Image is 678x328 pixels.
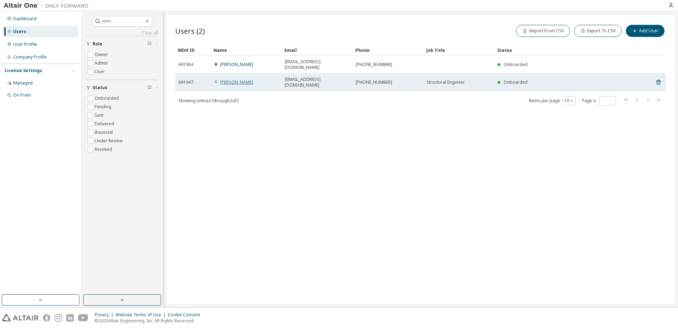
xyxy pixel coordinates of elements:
[13,80,33,86] div: Managed
[86,36,158,52] button: Role
[178,44,208,56] div: MDH ID
[582,96,616,105] span: Page n.
[213,44,279,56] div: Name
[220,61,253,67] a: [PERSON_NAME]
[95,94,120,103] label: Onboarded
[86,30,158,36] a: Clear all
[178,62,193,67] span: 691964
[356,62,392,67] span: [PHONE_NUMBER]
[95,120,116,128] label: Delivered
[5,68,42,73] div: License Settings
[66,314,74,322] img: linkedin.svg
[95,312,116,318] div: Privacy
[626,25,665,37] button: Add User
[95,128,114,137] label: Bounced
[13,92,31,98] div: On Prem
[86,80,158,95] button: Status
[95,103,113,111] label: Pending
[148,41,152,47] span: Clear filter
[220,79,253,85] a: [PERSON_NAME]
[13,42,37,47] div: User Profile
[284,44,350,56] div: Email
[116,312,168,318] div: Website Terms of Use
[564,98,574,104] button: 10
[168,312,204,318] div: Cookie Consent
[93,41,102,47] span: Role
[148,85,152,91] span: Clear filter
[285,59,349,70] span: [EMAIL_ADDRESS][DOMAIN_NAME]
[95,59,109,67] label: Admin
[95,137,124,145] label: Under Review
[95,318,204,324] p: © 2025 Altair Engineering, Inc. All Rights Reserved.
[95,67,106,76] label: User
[427,80,465,85] span: Structural Engineer
[178,98,239,104] span: Showing entries 1 through 2 of 2
[4,2,92,9] img: Altair One
[95,50,110,59] label: Owner
[516,25,570,37] button: Import From CSV
[43,314,50,322] img: facebook.svg
[78,314,88,322] img: youtube.svg
[178,80,193,85] span: 691947
[55,314,62,322] img: instagram.svg
[504,61,528,67] span: Onboarded
[13,16,37,22] div: Dashboard
[2,314,39,322] img: altair_logo.svg
[426,44,491,56] div: Job Title
[13,29,26,34] div: Users
[574,25,622,37] button: Export To CSV
[356,80,392,85] span: [PHONE_NUMBER]
[497,44,629,56] div: Status
[529,96,576,105] span: Items per page
[95,111,105,120] label: Sent
[355,44,421,56] div: Phone
[13,54,47,60] div: Company Profile
[504,79,528,85] span: Onboarded
[285,77,349,88] span: [EMAIL_ADDRESS][DOMAIN_NAME]
[175,26,205,36] span: Users (2)
[95,145,113,154] label: Revoked
[93,85,107,91] span: Status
